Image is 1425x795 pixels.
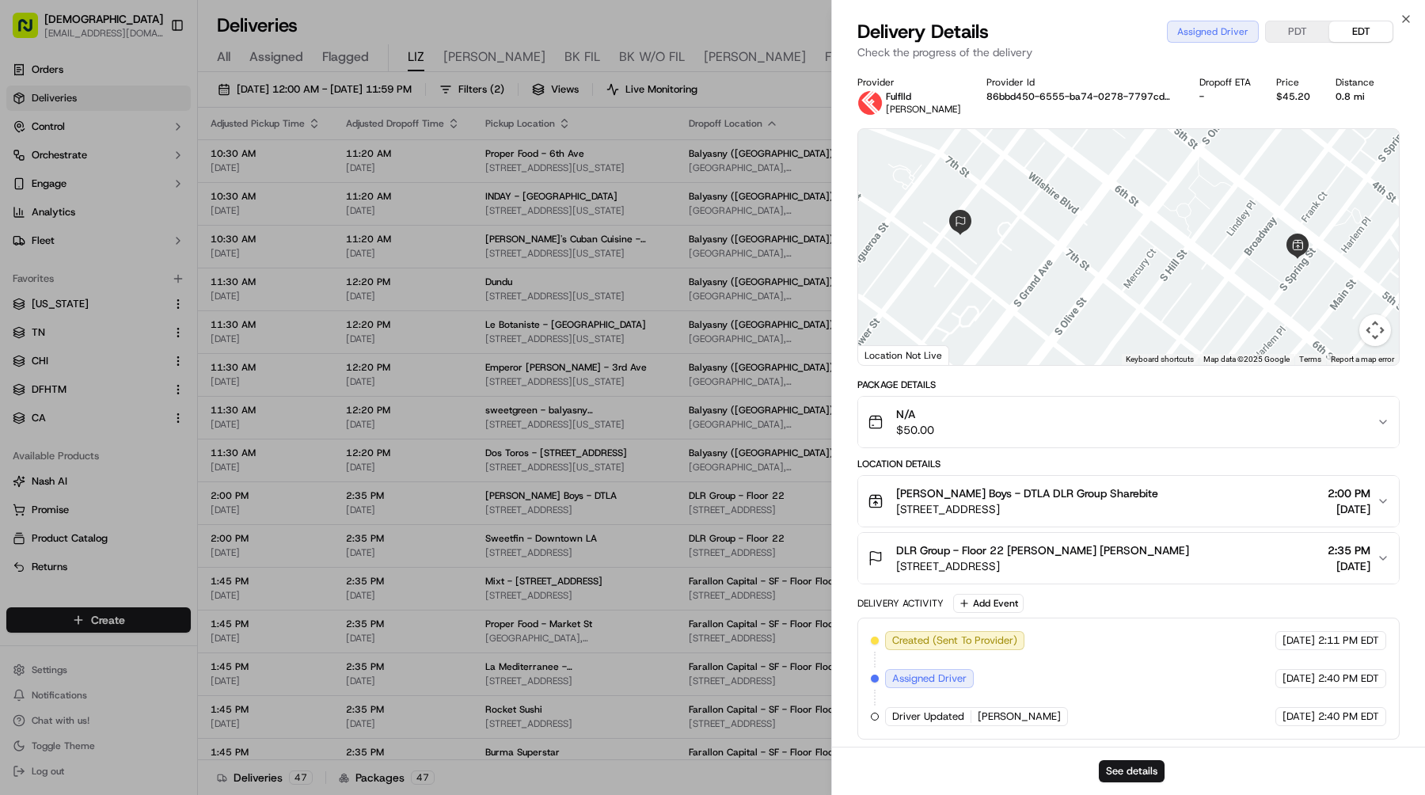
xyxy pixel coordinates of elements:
[1266,21,1329,42] button: PDT
[32,311,121,327] span: Knowledge Base
[1329,21,1393,42] button: EDT
[862,344,914,365] img: Google
[857,90,883,116] img: profile_Fulflld_OnFleet_Thistle_SF.png
[896,485,1158,501] span: [PERSON_NAME] Boys - DTLA DLR Group Sharebite
[978,709,1061,724] span: [PERSON_NAME]
[858,345,949,365] div: Location Not Live
[857,597,944,610] div: Delivery Activity
[1276,76,1310,89] div: Price
[1299,355,1321,363] a: Terms (opens in new tab)
[886,103,961,116] span: [PERSON_NAME]
[896,558,1189,574] span: [STREET_ADDRESS]
[1331,355,1394,363] a: Report a map error
[1099,760,1165,782] button: See details
[41,102,285,119] input: Got a question? Start typing here...
[16,230,41,256] img: Klarizel Pensader
[896,542,1189,558] span: DLR Group - Floor 22 [PERSON_NAME] [PERSON_NAME]
[1336,76,1374,89] div: Distance
[1276,90,1310,103] div: $45.20
[1318,709,1379,724] span: 2:40 PM EDT
[49,245,131,258] span: Klarizel Pensader
[1126,354,1194,365] button: Keyboard shortcuts
[886,90,961,103] p: Fulflld
[1282,633,1315,648] span: [DATE]
[857,19,989,44] span: Delivery Details
[150,311,254,327] span: API Documentation
[33,151,62,180] img: 1724597045416-56b7ee45-8013-43a0-a6f9-03cb97ddad50
[857,76,961,89] div: Provider
[245,203,288,222] button: See all
[1328,485,1370,501] span: 2:00 PM
[862,344,914,365] a: Open this area in Google Maps (opens a new window)
[892,671,967,686] span: Assigned Driver
[1328,558,1370,574] span: [DATE]
[16,151,44,180] img: 1736555255976-a54dd68f-1ca7-489b-9aae-adbdc363a1c4
[896,406,934,422] span: N/A
[896,422,934,438] span: $50.00
[1318,633,1379,648] span: 2:11 PM EDT
[953,594,1024,613] button: Add Event
[1318,671,1379,686] span: 2:40 PM EDT
[142,245,175,258] span: [DATE]
[16,206,106,219] div: Past conversations
[32,246,44,259] img: 1736555255976-a54dd68f-1ca7-489b-9aae-adbdc363a1c4
[986,90,1174,103] button: 86bbd450-6555-ba74-0278-7797cd1ebd10
[896,501,1158,517] span: [STREET_ADDRESS]
[158,350,192,362] span: Pylon
[1199,90,1251,103] div: -
[269,156,288,175] button: Start new chat
[1282,709,1315,724] span: [DATE]
[71,167,218,180] div: We're available if you need us!
[858,533,1399,584] button: DLR Group - Floor 22 [PERSON_NAME] [PERSON_NAME][STREET_ADDRESS]2:35 PM[DATE]
[134,245,139,258] span: •
[892,633,1017,648] span: Created (Sent To Provider)
[134,313,146,325] div: 💻
[892,709,964,724] span: Driver Updated
[16,63,288,89] p: Welcome 👋
[1336,90,1374,103] div: 0.8 mi
[857,44,1400,60] p: Check the progress of the delivery
[1203,355,1290,363] span: Map data ©2025 Google
[1359,314,1391,346] button: Map camera controls
[112,349,192,362] a: Powered byPylon
[1199,76,1251,89] div: Dropoff ETA
[858,397,1399,447] button: N/A$50.00
[1328,542,1370,558] span: 2:35 PM
[1328,501,1370,517] span: [DATE]
[986,76,1174,89] div: Provider Id
[858,476,1399,527] button: [PERSON_NAME] Boys - DTLA DLR Group Sharebite[STREET_ADDRESS]2:00 PM[DATE]
[9,305,127,333] a: 📗Knowledge Base
[857,378,1400,391] div: Package Details
[71,151,260,167] div: Start new chat
[857,458,1400,470] div: Location Details
[127,305,260,333] a: 💻API Documentation
[16,313,28,325] div: 📗
[16,16,47,48] img: Nash
[1282,671,1315,686] span: [DATE]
